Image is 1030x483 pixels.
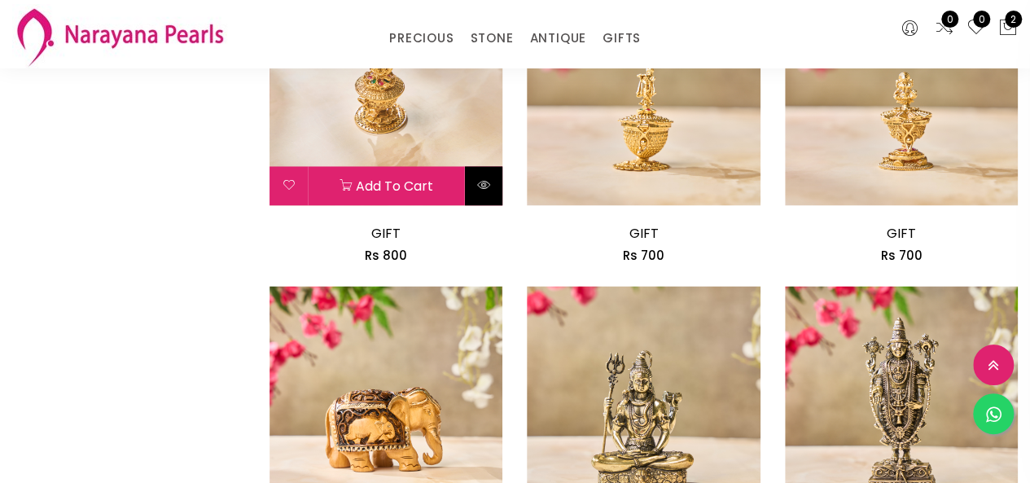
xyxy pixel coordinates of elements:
[389,26,454,50] a: PRECIOUS
[470,26,513,50] a: STONE
[935,18,954,39] a: 0
[887,224,916,243] a: GIFT
[966,18,986,39] a: 0
[309,166,463,205] button: Add to cart
[998,18,1018,39] button: 2
[629,224,659,243] a: GIFT
[603,26,641,50] a: GIFTS
[365,247,407,264] span: Rs 800
[941,11,958,28] span: 0
[371,224,401,243] a: GIFT
[1005,11,1022,28] span: 2
[270,166,308,205] button: Add to wishlist
[623,247,664,264] span: Rs 700
[973,11,990,28] span: 0
[880,247,922,264] span: Rs 700
[464,166,502,205] button: Quick View
[529,26,586,50] a: ANTIQUE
